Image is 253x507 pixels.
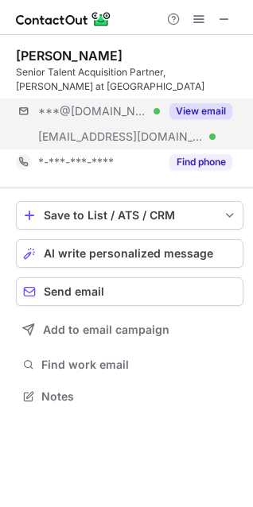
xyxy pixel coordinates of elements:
button: save-profile-one-click [16,201,243,230]
span: AI write personalized message [44,247,213,260]
span: Find work email [41,358,237,372]
button: Send email [16,277,243,306]
div: Senior Talent Acquisition Partner, [PERSON_NAME] at [GEOGRAPHIC_DATA] [16,65,243,94]
span: [EMAIL_ADDRESS][DOMAIN_NAME] [38,130,204,144]
button: Reveal Button [169,154,232,170]
button: Add to email campaign [16,315,243,344]
span: Add to email campaign [43,323,169,336]
button: Notes [16,385,243,408]
span: ***@[DOMAIN_NAME] [38,104,148,118]
button: Reveal Button [169,103,232,119]
span: Send email [44,285,104,298]
button: Find work email [16,354,243,376]
div: [PERSON_NAME] [16,48,123,64]
img: ContactOut v5.3.10 [16,10,111,29]
div: Save to List / ATS / CRM [44,209,216,222]
button: AI write personalized message [16,239,243,268]
span: Notes [41,389,237,404]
